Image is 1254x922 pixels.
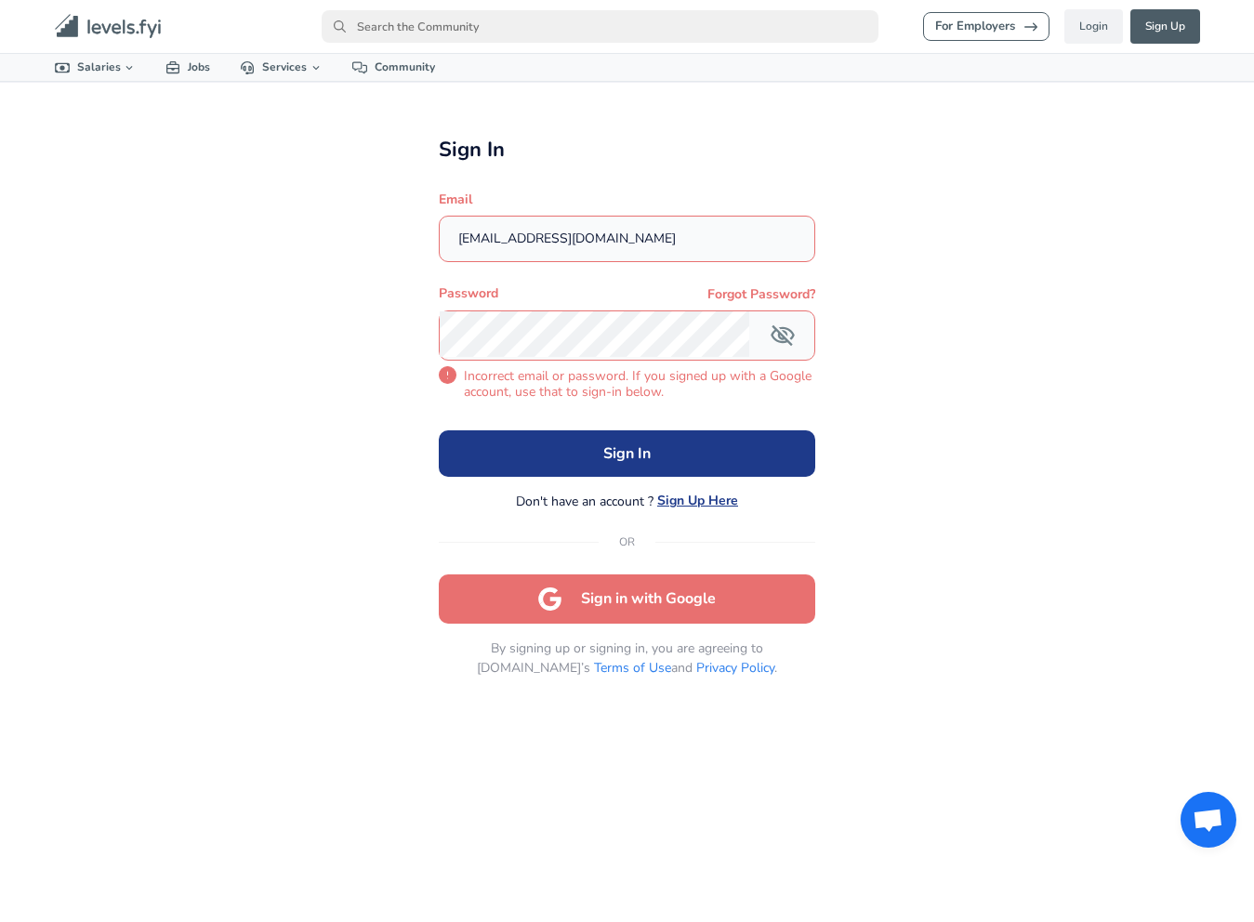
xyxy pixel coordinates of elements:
nav: primary [33,7,1222,46]
span: Don't have an account ? [516,492,653,511]
div: OR [439,533,815,552]
h2: Sign In [439,138,815,162]
div: Open chat [1181,792,1236,848]
button: Toggle password visibility [759,311,807,360]
button: Sign in with Google [439,574,815,625]
p: By signing up or signing in, you are agreeing to [DOMAIN_NAME]’s and . [439,639,815,678]
a: Salaries [40,54,152,81]
a: For Employers [923,12,1049,41]
a: Sign Up [1130,9,1200,44]
button: Sign Up Here [657,492,738,510]
span: Password [439,286,498,302]
input: Email Address [440,217,814,262]
span: Incorrect email or password. If you signed up with a Google account, use that to sign-in below. [464,369,815,401]
button: Forgot Password? [707,285,815,304]
button: Sign In [439,430,815,477]
div: Email [439,192,815,208]
a: Terms of Use [594,659,671,677]
a: Privacy Policy [696,659,774,677]
a: Jobs [151,54,225,81]
a: Services [225,54,337,81]
a: Community [337,54,450,81]
a: Login [1064,9,1123,44]
input: Search the Community [322,10,878,43]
